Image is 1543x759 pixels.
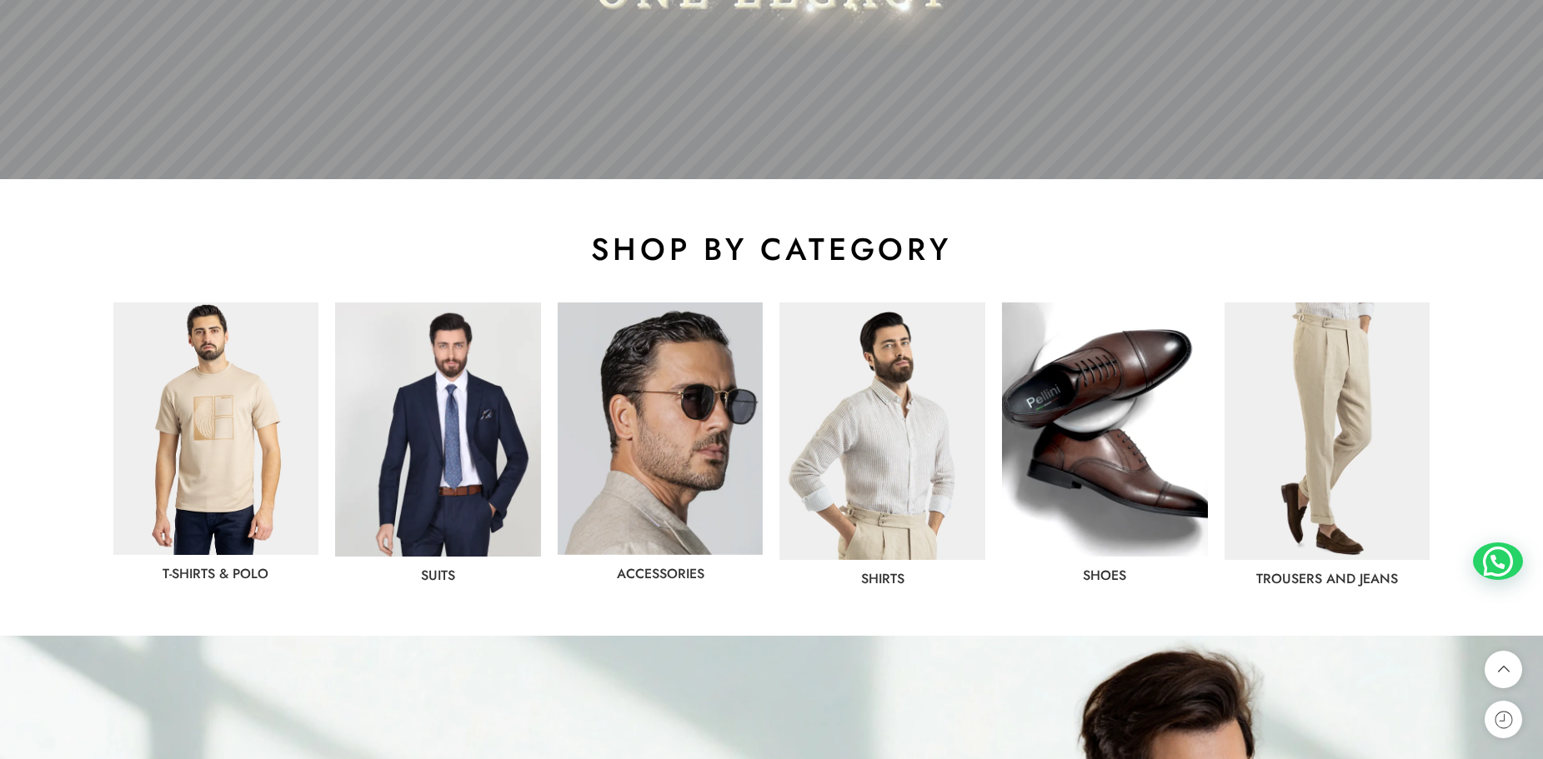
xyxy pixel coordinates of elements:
a: shoes [1083,566,1126,585]
a: T-Shirts & Polo [163,564,268,583]
h2: shop by category [113,229,1430,269]
a: Accessories [617,564,704,583]
a: Trousers and jeans [1256,569,1398,588]
a: Suits [421,566,455,585]
a: Shirts [861,569,904,588]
